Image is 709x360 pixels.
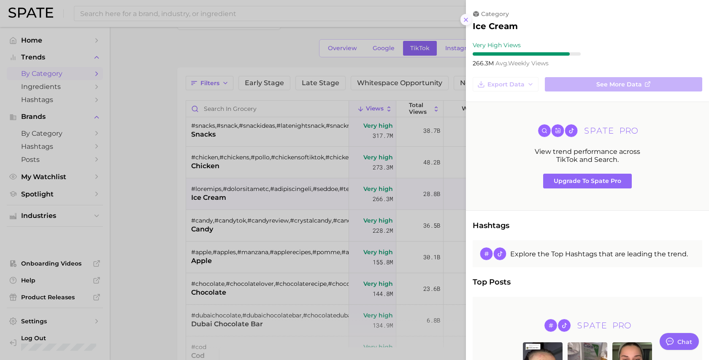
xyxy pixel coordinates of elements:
span: 266.3m [473,59,495,67]
div: Very High Views [473,41,581,49]
span: Upgrade to Spate Pro [554,177,621,185]
span: Hashtags [473,221,509,230]
span: category [481,10,509,18]
span: Top Posts [473,277,511,287]
abbr: average [495,59,508,67]
span: weekly views [495,59,549,67]
span: Export Data [487,81,525,88]
span: View trend performance across TikTok and Search. [535,148,640,164]
button: See more data [545,77,702,91]
h2: ice cream [473,21,702,31]
button: Export Data [473,77,539,91]
div: 9 / 10 [473,52,581,56]
span: See more data [596,81,642,88]
a: Upgrade to Spate Pro [543,174,632,188]
span: Explore the Top Hashtags that are leading the trend. [510,250,688,258]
